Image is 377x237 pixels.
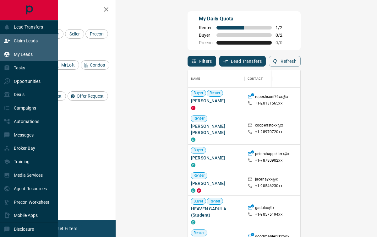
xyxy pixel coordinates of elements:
[191,220,195,224] div: condos.ca
[191,180,241,186] span: [PERSON_NAME]
[255,94,288,101] p: rupeshsoni76xx@x
[199,40,213,45] span: Precon
[88,62,107,67] span: Condos
[191,70,200,88] div: Name
[191,173,207,178] span: Renter
[191,199,206,204] span: Buyer
[255,129,282,135] p: +1- 28970720xx
[191,163,195,167] div: condos.ca
[67,31,82,36] span: Seller
[255,212,282,217] p: +1- 90575194xx
[248,70,263,88] div: Contact
[244,70,295,88] div: Contact
[255,123,283,129] p: cooperfstoxx@x
[68,91,108,101] div: Offer Request
[191,98,241,104] span: [PERSON_NAME]
[207,199,223,204] span: Renter
[276,25,289,30] span: 1 / 2
[197,188,201,193] div: property.ca
[269,56,301,67] button: Refresh
[199,25,213,30] span: Renter
[191,230,207,236] span: Renter
[191,123,241,136] span: [PERSON_NAME] [PERSON_NAME]
[188,70,244,88] div: Name
[255,158,282,163] p: +1- 78780902xx
[255,177,278,183] p: jacehayxx@x
[276,33,289,38] span: 0 / 2
[191,155,241,161] span: [PERSON_NAME]
[255,205,274,212] p: gadulxx@x
[199,33,213,38] span: Buyer
[52,60,79,70] div: MrLoft
[20,6,109,14] h2: Filters
[255,183,282,189] p: +1- 90546230xx
[59,62,77,67] span: MrLoft
[65,29,84,39] div: Seller
[188,56,216,67] button: Filters
[219,56,266,67] button: Lead Transfers
[191,90,206,96] span: Buyer
[255,151,290,158] p: peterchappellexx@x
[81,60,109,70] div: Condos
[276,40,289,45] span: 0 / 0
[207,90,223,96] span: Renter
[191,106,195,110] div: property.ca
[191,206,241,218] span: HEAVEN GADULA (Student)
[48,223,81,234] button: Reset Filters
[74,94,106,99] span: Offer Request
[191,148,206,153] span: Buyer
[191,137,195,142] div: condos.ca
[191,188,195,193] div: condos.ca
[191,116,207,121] span: Renter
[199,15,289,23] p: My Daily Quota
[85,29,108,39] div: Precon
[255,101,282,106] p: +1- 20131565xx
[88,31,106,36] span: Precon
